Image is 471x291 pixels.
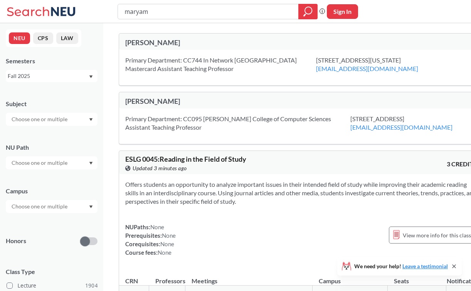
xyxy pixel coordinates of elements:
[298,4,318,19] div: magnifying glass
[125,38,301,47] div: [PERSON_NAME]
[56,32,78,44] button: LAW
[388,269,446,286] th: Seats
[6,200,98,213] div: Dropdown arrow
[89,118,93,121] svg: Dropdown arrow
[316,56,437,73] div: [STREET_ADDRESS][US_STATE]
[6,267,98,276] span: Class Type
[125,223,176,257] div: NUPaths: Prerequisites: Corequisites: Course fees:
[9,32,30,44] button: NEU
[125,115,350,132] div: Primary Department: CC095 [PERSON_NAME] College of Computer Sciences Assistant Teaching Professor
[316,65,418,72] a: [EMAIL_ADDRESS][DOMAIN_NAME]
[125,155,246,163] span: ESLG 0045 : Reading in the Field of Study
[8,202,72,211] input: Choose one or multiple
[89,205,93,208] svg: Dropdown arrow
[403,230,471,240] span: View more info for this class
[327,4,358,19] button: Sign In
[354,264,448,269] span: We need your help!
[6,113,98,126] div: Dropdown arrow
[8,158,72,167] input: Choose one or multiple
[6,156,98,169] div: Dropdown arrow
[185,269,313,286] th: Meetings
[303,6,313,17] svg: magnifying glass
[85,281,98,290] span: 1904
[33,32,53,44] button: CPS
[6,57,98,65] div: Semesters
[6,70,98,82] div: Fall 2025Dropdown arrow
[125,277,138,285] div: CRN
[133,164,187,173] span: Updated 3 minutes ago
[6,237,26,245] p: Honors
[350,124,452,131] a: [EMAIL_ADDRESS][DOMAIN_NAME]
[6,143,98,152] div: NU Path
[125,97,301,105] div: [PERSON_NAME]
[8,72,88,80] div: Fall 2025
[125,56,316,73] div: Primary Department: CC744 In Network [GEOGRAPHIC_DATA] Mastercard Assistant Teaching Professor
[6,100,98,108] div: Subject
[158,249,172,256] span: None
[150,223,164,230] span: None
[8,115,72,124] input: Choose one or multiple
[7,281,98,291] label: Lecture
[124,5,293,18] input: Class, professor, course number, "phrase"
[162,232,176,239] span: None
[149,269,185,286] th: Professors
[160,240,174,247] span: None
[6,187,98,195] div: Campus
[313,269,388,286] th: Campus
[89,162,93,165] svg: Dropdown arrow
[89,75,93,78] svg: Dropdown arrow
[402,263,448,269] a: Leave a testimonial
